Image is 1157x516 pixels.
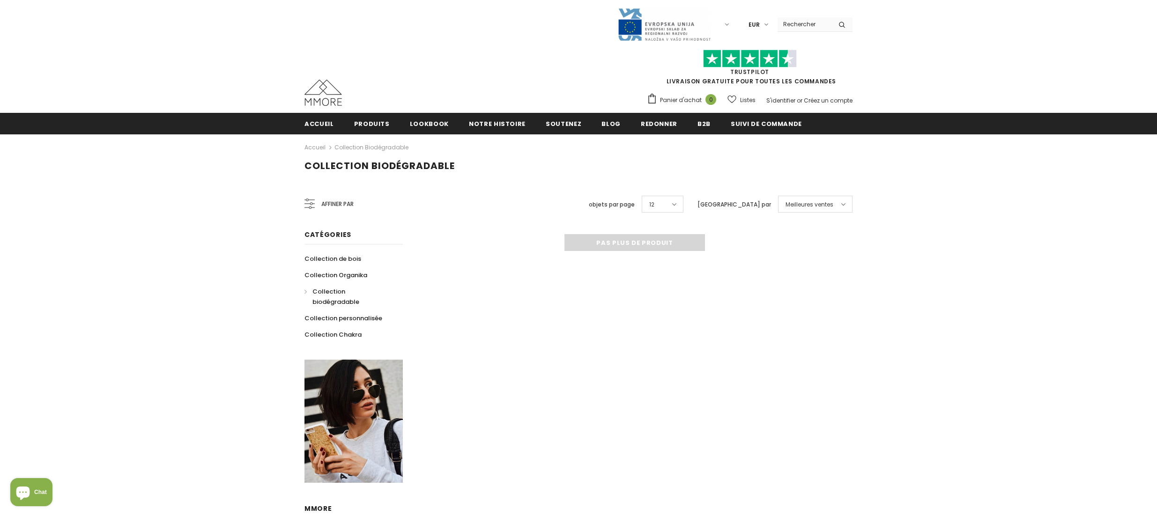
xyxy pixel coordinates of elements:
span: Collection biodégradable [312,287,359,306]
span: Collection personnalisée [304,314,382,323]
span: LIVRAISON GRATUITE POUR TOUTES LES COMMANDES [647,54,853,85]
label: [GEOGRAPHIC_DATA] par [697,200,771,209]
span: Suivi de commande [731,119,802,128]
inbox-online-store-chat: Shopify online store chat [7,478,55,509]
span: EUR [749,20,760,29]
span: 12 [649,200,654,209]
span: or [797,96,802,104]
span: Redonner [641,119,677,128]
a: Blog [601,113,621,134]
a: Collection Organika [304,267,367,283]
a: Collection biodégradable [334,143,408,151]
span: soutenez [546,119,581,128]
a: Collection personnalisée [304,310,382,326]
a: Produits [354,113,390,134]
span: Listes [740,96,756,105]
a: Lookbook [410,113,449,134]
span: Collection biodégradable [304,159,455,172]
span: Lookbook [410,119,449,128]
a: Accueil [304,113,334,134]
a: Notre histoire [469,113,526,134]
label: objets par page [589,200,635,209]
a: Collection biodégradable [304,283,393,310]
span: Meilleures ventes [786,200,833,209]
a: Créez un compte [804,96,853,104]
a: Javni Razpis [617,20,711,28]
span: Produits [354,119,390,128]
span: B2B [697,119,711,128]
a: Accueil [304,142,326,153]
a: Listes [727,92,756,108]
a: TrustPilot [730,68,769,76]
span: Accueil [304,119,334,128]
a: Collection Chakra [304,326,362,343]
span: Catégories [304,230,351,239]
span: Affiner par [321,199,354,209]
span: Panier d'achat [660,96,702,105]
img: Cas MMORE [304,80,342,106]
a: soutenez [546,113,581,134]
span: Collection Organika [304,271,367,280]
a: Redonner [641,113,677,134]
span: Blog [601,119,621,128]
span: Notre histoire [469,119,526,128]
a: Collection de bois [304,251,361,267]
a: Suivi de commande [731,113,802,134]
span: 0 [705,94,716,105]
span: Collection de bois [304,254,361,263]
a: B2B [697,113,711,134]
span: Collection Chakra [304,330,362,339]
a: S'identifier [766,96,795,104]
img: Faites confiance aux étoiles pilotes [703,50,797,68]
input: Search Site [778,17,831,31]
a: Panier d'achat 0 [647,93,721,107]
span: MMORE [304,504,332,513]
img: Javni Razpis [617,7,711,42]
